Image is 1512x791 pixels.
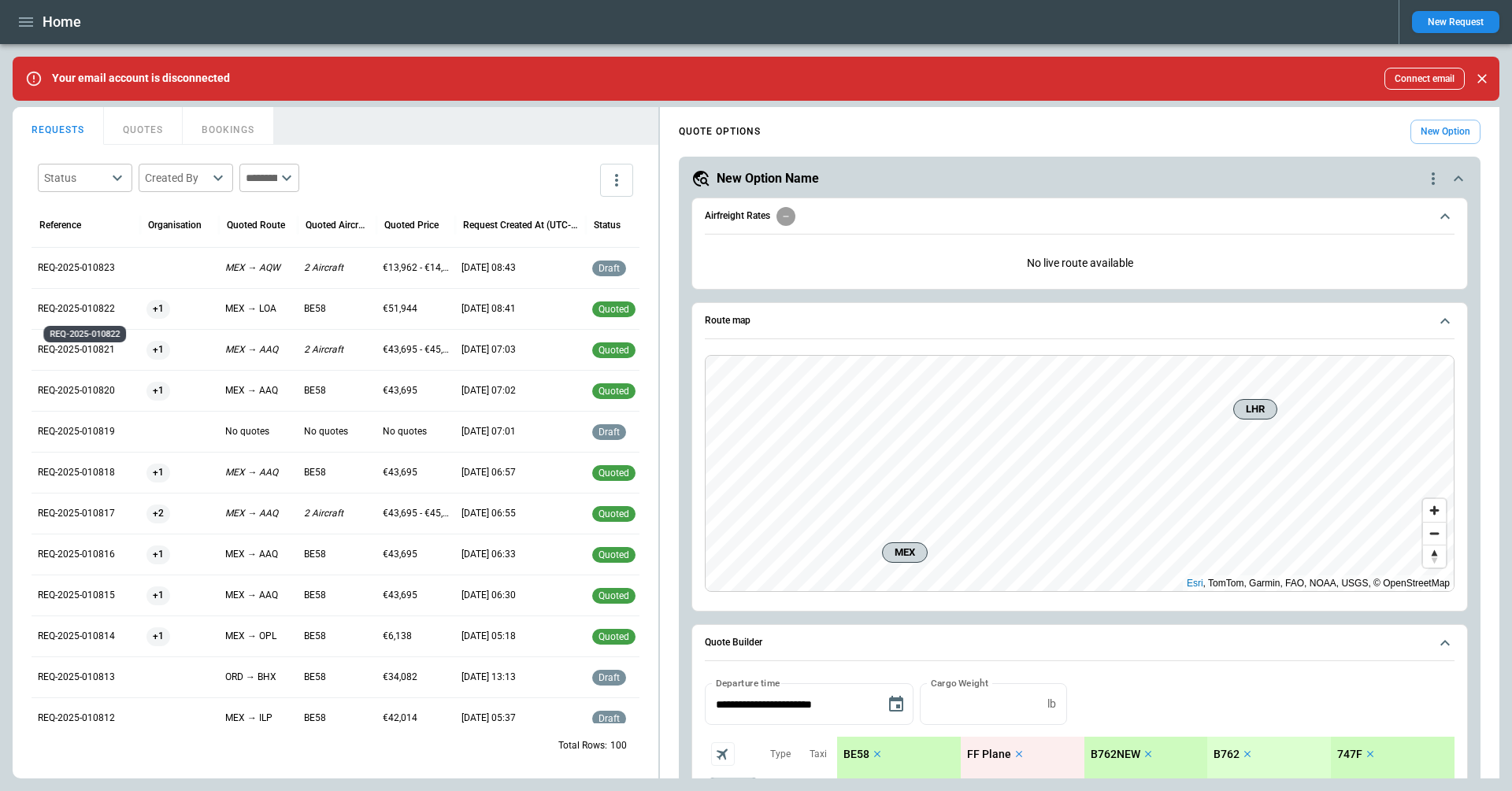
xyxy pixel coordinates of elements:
[595,386,632,397] span: quoted
[1187,575,1450,591] div: , TomTom, Garmin, FAO, NOAA, USGS, © OpenStreetMap
[304,548,370,561] p: BE58
[716,676,780,689] label: Departure time
[595,468,632,479] span: quoted
[967,748,1011,761] p: FF Plane
[146,289,170,329] span: +1
[705,244,1455,283] div: Airfreight Rates
[461,630,580,643] p: 09/19/25 05:18
[225,466,291,479] p: MEX → AAQ
[461,548,580,561] p: 09/19/25 06:33
[383,671,449,684] p: €34,082
[705,625,1455,661] button: Quote Builder
[691,169,1468,188] button: New Option Namequote-option-actions
[595,590,632,601] span: quoted
[225,712,291,725] p: MEX → ILP
[610,739,627,752] p: 100
[558,739,607,752] p: Total Rows:
[38,425,134,438] p: REQ-2025-010819
[1471,61,1493,96] div: dismiss
[461,425,580,438] p: 09/19/25 07:01
[225,630,291,643] p: MEX → OPL
[183,107,274,145] button: BOOKINGS
[1423,522,1446,545] button: Zoom out
[225,425,291,438] p: No quotes
[38,548,134,561] p: REQ-2025-010816
[463,220,578,231] div: Request Created At (UTC-05:00)
[304,671,370,684] p: BE58
[889,545,921,560] span: MEX
[225,671,291,684] p: ORD → BHX
[304,261,370,275] p: 2 Aircraft
[705,638,762,648] h6: Quote Builder
[600,164,633,197] button: more
[38,589,134,602] p: REQ-2025-010815
[38,466,134,479] p: REQ-2025-010818
[461,343,580,357] p: 09/19/25 07:03
[38,507,134,520] p: REQ-2025-010817
[227,220,285,231] div: Quoted Route
[705,211,770,221] h6: Airfreight Rates
[38,343,134,357] p: REQ-2025-010821
[38,302,134,316] p: REQ-2025-010822
[595,549,632,560] span: quoted
[383,630,449,643] p: €6,138
[52,72,230,85] p: Your email account is disconnected
[705,303,1455,339] button: Route map
[304,343,370,357] p: 2 Aircraft
[104,107,183,145] button: QUOTES
[461,671,580,684] p: 09/18/25 13:13
[595,508,632,519] span: quoted
[1471,68,1493,90] button: Close
[594,220,621,231] div: Status
[38,261,134,275] p: REQ-2025-010823
[1423,499,1446,522] button: Zoom in
[880,689,912,720] button: Choose date, selected date is Sep 24, 2025
[145,170,208,186] div: Created By
[595,263,623,274] span: draft
[225,384,291,397] p: MEX → AAQ
[706,356,1455,592] canvas: Map
[146,616,170,656] span: +1
[225,343,291,357] p: MEX → AAQ
[461,302,580,316] p: 09/19/25 08:41
[1424,169,1443,188] div: quote-option-actions
[148,220,202,231] div: Organisation
[146,453,170,493] span: +1
[38,630,134,643] p: REQ-2025-010814
[705,244,1455,283] p: No live route available
[595,672,623,683] span: draft
[1384,68,1465,90] button: Connect email
[304,425,370,438] p: No quotes
[461,507,580,520] p: 09/19/25 06:55
[43,326,126,342] div: REQ-2025-010822
[225,548,291,561] p: MEX → AAQ
[13,107,104,145] button: REQUESTS
[595,427,623,438] span: draft
[1214,748,1240,761] p: B762
[461,712,580,725] p: 09/18/25 05:37
[810,748,827,761] p: Taxi
[39,220,81,231] div: Reference
[461,589,580,602] p: 09/19/25 06:30
[717,170,819,187] h5: New Option Name
[1187,578,1203,589] a: Esri
[306,220,369,231] div: Quoted Aircraft
[225,261,291,275] p: MEX → AQW
[1337,748,1362,761] p: 747F
[383,466,449,479] p: €43,695
[304,507,370,520] p: 2 Aircraft
[384,220,439,231] div: Quoted Price
[38,384,134,397] p: REQ-2025-010820
[705,355,1455,593] div: Route map
[146,330,170,370] span: +1
[1412,11,1499,33] button: New Request
[38,671,134,684] p: REQ-2025-010813
[383,425,449,438] p: No quotes
[383,261,449,275] p: €13,962 - €14,337
[1047,697,1056,711] p: lb
[225,302,291,316] p: MEX → LOA
[304,589,370,602] p: BE58
[1410,120,1480,144] button: New Option
[595,631,632,642] span: quoted
[146,493,170,534] span: +2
